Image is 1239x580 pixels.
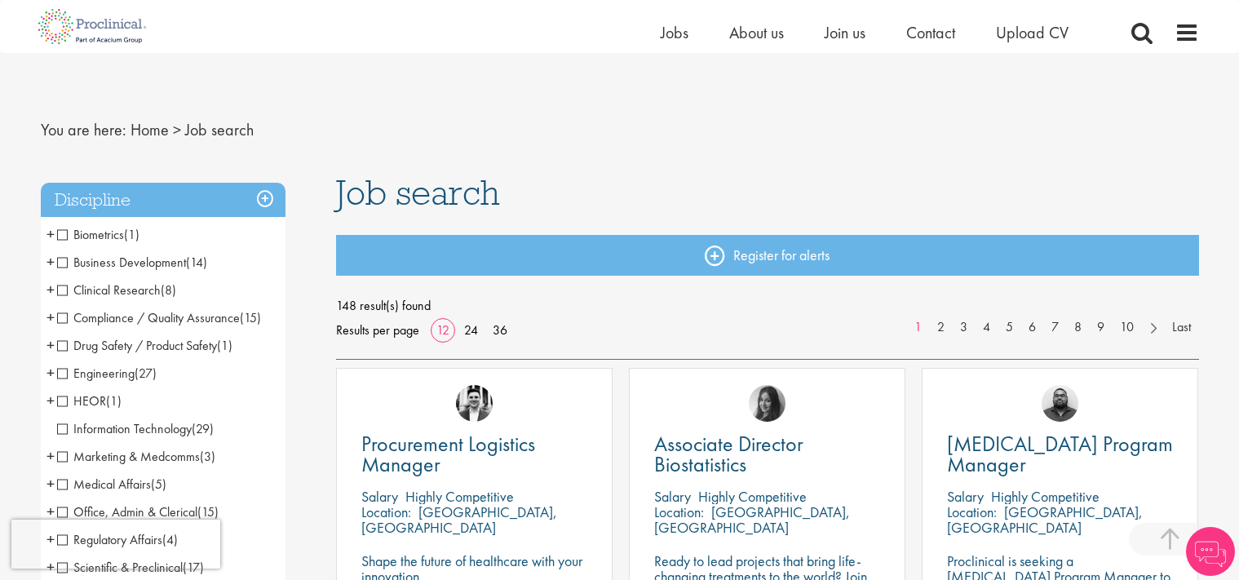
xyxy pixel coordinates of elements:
p: Highly Competitive [991,487,1100,506]
a: Procurement Logistics Manager [361,434,587,475]
span: Office, Admin & Clerical [57,503,219,520]
span: (15) [197,503,219,520]
p: Highly Competitive [405,487,514,506]
h3: Discipline [41,183,285,218]
span: Medical Affairs [57,476,151,493]
a: 24 [458,321,484,339]
span: Marketing & Medcomms [57,448,200,465]
span: (3) [200,448,215,465]
p: [GEOGRAPHIC_DATA], [GEOGRAPHIC_DATA] [654,503,850,537]
a: 4 [975,318,998,337]
span: (29) [192,420,214,437]
a: breadcrumb link [131,119,169,140]
span: + [46,250,55,274]
span: + [46,277,55,302]
span: Salary [947,487,984,506]
span: [MEDICAL_DATA] Program Manager [947,430,1173,478]
span: Salary [361,487,398,506]
span: Drug Safety / Product Safety [57,337,217,354]
a: 8 [1066,318,1090,337]
a: Last [1164,318,1199,337]
span: HEOR [57,392,106,410]
span: Business Development [57,254,207,271]
span: + [46,222,55,246]
span: Business Development [57,254,186,271]
img: Edward Little [456,385,493,422]
a: Register for alerts [336,235,1199,276]
span: Associate Director Biostatistics [654,430,803,478]
p: [GEOGRAPHIC_DATA], [GEOGRAPHIC_DATA] [361,503,557,537]
iframe: reCAPTCHA [11,520,220,569]
a: Contact [906,22,955,43]
span: HEOR [57,392,122,410]
a: 12 [431,321,455,339]
span: (5) [151,476,166,493]
span: + [46,444,55,468]
span: Information Technology [57,420,192,437]
p: [GEOGRAPHIC_DATA], [GEOGRAPHIC_DATA] [947,503,1143,537]
a: Upload CV [996,22,1069,43]
span: + [46,388,55,413]
span: You are here: [41,119,126,140]
span: Drug Safety / Product Safety [57,337,232,354]
span: 148 result(s) found [336,294,1199,318]
span: Clinical Research [57,281,176,299]
a: 36 [487,321,513,339]
a: 2 [929,318,953,337]
img: Ashley Bennett [1042,385,1078,422]
img: Heidi Hennigan [749,385,785,422]
span: Medical Affairs [57,476,166,493]
span: > [173,119,181,140]
span: Marketing & Medcomms [57,448,215,465]
a: 5 [998,318,1021,337]
img: Chatbot [1186,527,1235,576]
span: + [46,305,55,330]
span: (15) [240,309,261,326]
span: Clinical Research [57,281,161,299]
span: Information Technology [57,420,214,437]
span: Office, Admin & Clerical [57,503,197,520]
span: Location: [361,503,411,521]
span: Job search [185,119,254,140]
span: (14) [186,254,207,271]
a: Associate Director Biostatistics [654,434,880,475]
a: 10 [1112,318,1142,337]
a: [MEDICAL_DATA] Program Manager [947,434,1173,475]
span: Salary [654,487,691,506]
span: (1) [124,226,139,243]
span: (27) [135,365,157,382]
p: Highly Competitive [698,487,807,506]
span: Results per page [336,318,419,343]
span: Compliance / Quality Assurance [57,309,261,326]
a: Jobs [661,22,688,43]
span: Engineering [57,365,157,382]
span: (8) [161,281,176,299]
a: 9 [1089,318,1113,337]
span: Location: [654,503,704,521]
a: 1 [906,318,930,337]
span: + [46,472,55,496]
span: Biometrics [57,226,124,243]
span: Biometrics [57,226,139,243]
span: + [46,499,55,524]
span: (1) [106,392,122,410]
span: Procurement Logistics Manager [361,430,535,478]
span: + [46,333,55,357]
a: 7 [1043,318,1067,337]
span: (1) [217,337,232,354]
a: About us [729,22,784,43]
span: Location: [947,503,997,521]
a: Join us [825,22,865,43]
span: Engineering [57,365,135,382]
span: + [46,361,55,385]
a: 3 [952,318,976,337]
